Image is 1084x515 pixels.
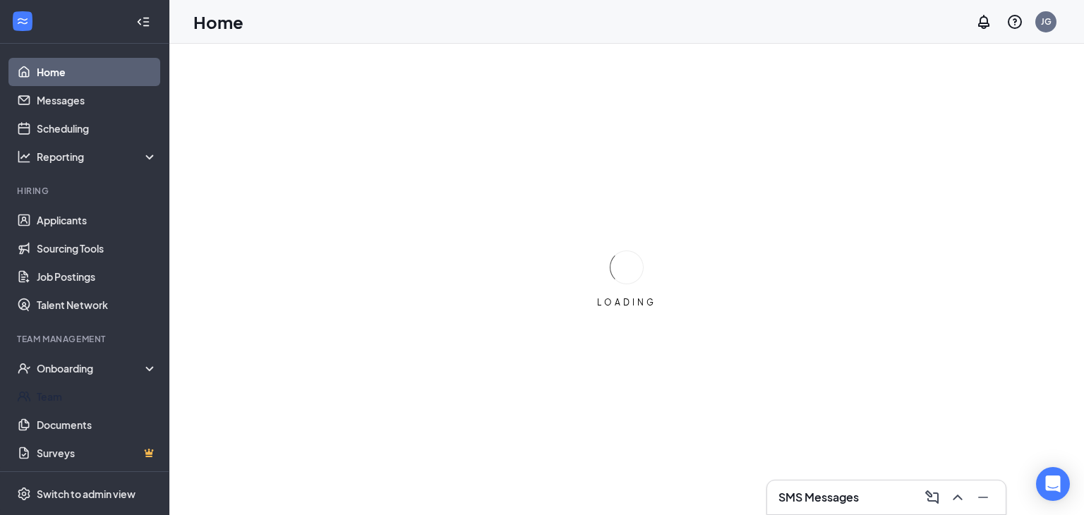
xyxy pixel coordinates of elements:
[37,487,135,501] div: Switch to admin view
[921,486,944,509] button: ComposeMessage
[972,486,994,509] button: Minimize
[17,361,31,375] svg: UserCheck
[37,150,158,164] div: Reporting
[17,185,155,197] div: Hiring
[37,114,157,143] a: Scheduling
[975,489,992,506] svg: Minimize
[17,333,155,345] div: Team Management
[1041,16,1052,28] div: JG
[37,86,157,114] a: Messages
[37,361,145,375] div: Onboarding
[1036,467,1070,501] div: Open Intercom Messenger
[193,10,243,34] h1: Home
[17,150,31,164] svg: Analysis
[37,382,157,411] a: Team
[37,411,157,439] a: Documents
[37,234,157,262] a: Sourcing Tools
[975,13,992,30] svg: Notifications
[17,487,31,501] svg: Settings
[136,15,150,29] svg: Collapse
[37,58,157,86] a: Home
[37,291,157,319] a: Talent Network
[924,489,941,506] svg: ComposeMessage
[1006,13,1023,30] svg: QuestionInfo
[37,439,157,467] a: SurveysCrown
[16,14,30,28] svg: WorkstreamLogo
[949,489,966,506] svg: ChevronUp
[778,490,859,505] h3: SMS Messages
[37,206,157,234] a: Applicants
[37,262,157,291] a: Job Postings
[591,296,662,308] div: LOADING
[946,486,969,509] button: ChevronUp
